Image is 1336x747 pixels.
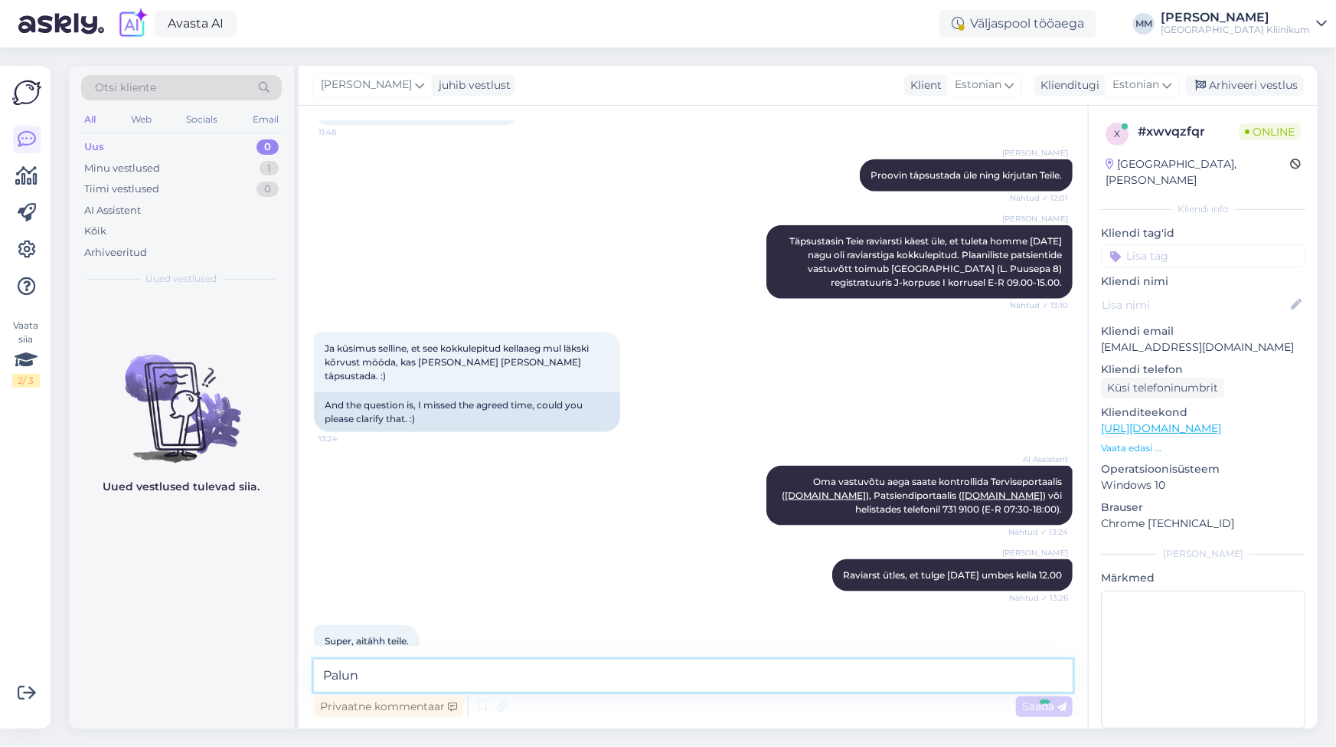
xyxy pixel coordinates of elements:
span: Estonian [955,77,1001,93]
div: Socials [183,110,220,129]
div: Klienditugi [1034,77,1099,93]
div: Web [128,110,155,129]
p: Kliendi tag'id [1101,225,1305,241]
span: [PERSON_NAME] [1002,147,1068,159]
div: MM [1133,13,1155,34]
span: Otsi kliente [95,80,156,96]
span: Raviarst ütles, et tulge [DATE] umbes kella 12.00 [843,569,1062,581]
div: Kõik [84,224,106,239]
p: Klienditeekond [1101,405,1305,421]
a: [DOMAIN_NAME] [785,490,866,501]
p: Kliendi nimi [1101,274,1305,290]
div: [GEOGRAPHIC_DATA] Kliinikum [1161,24,1310,36]
div: Tiimi vestlused [84,182,159,197]
p: Brauser [1101,500,1305,516]
div: Kliendi info [1101,202,1305,216]
span: Proovin täpsustada üle ning kirjutan Teile. [871,169,1062,181]
img: explore-ai [116,8,149,40]
a: [DOMAIN_NAME] [962,490,1043,501]
div: And the question is, I missed the agreed time, could you please clarify that. :) [314,392,620,432]
div: 2 / 3 [12,374,40,388]
a: [URL][DOMAIN_NAME] [1101,421,1221,435]
span: Nähtud ✓ 13:24 [1008,526,1068,538]
div: juhib vestlust [433,77,511,93]
div: 1 [260,161,279,176]
img: No chats [69,327,294,465]
img: Askly Logo [12,78,41,107]
div: Email [250,110,282,129]
p: Windows 10 [1101,477,1305,493]
p: Chrome [TECHNICAL_ID] [1101,516,1305,532]
div: [PERSON_NAME] [1161,11,1310,24]
div: Küsi telefoninumbrit [1101,378,1224,398]
a: Avasta AI [155,11,237,37]
input: Lisa nimi [1102,297,1288,313]
span: x [1114,128,1120,139]
div: 0 [256,139,279,155]
span: [PERSON_NAME] [321,77,412,93]
div: [GEOGRAPHIC_DATA], [PERSON_NAME] [1106,156,1290,188]
div: AI Assistent [84,203,141,218]
span: Nähtud ✓ 12:01 [1010,192,1068,204]
span: Ja küsimus selline, et see kokkulepitud kellaaeg mul läkski kõrvust mööda, kas [PERSON_NAME] [PER... [325,342,591,382]
span: Nähtud ✓ 13:26 [1009,592,1068,604]
span: Nähtud ✓ 13:10 [1010,300,1068,311]
input: Lisa tag [1101,244,1305,267]
p: Kliendi email [1101,323,1305,339]
p: Kliendi telefon [1101,362,1305,378]
span: Uued vestlused [146,272,217,286]
span: 11:48 [318,126,376,138]
div: 0 [256,182,279,197]
div: Vaata siia [12,319,40,388]
span: [PERSON_NAME] [1002,213,1068,224]
span: AI Assistent [1011,454,1068,465]
div: Arhiveeri vestlus [1186,75,1304,96]
p: Vaata edasi ... [1101,441,1305,455]
span: Super, aitähh teile. [325,635,409,647]
p: Uued vestlused tulevad siia. [103,479,260,495]
p: Operatsioonisüsteem [1101,461,1305,477]
div: Minu vestlused [84,161,160,176]
div: Uus [84,139,104,155]
div: Väljaspool tööaega [939,10,1096,38]
div: All [81,110,99,129]
span: Estonian [1112,77,1159,93]
div: # xwvqzfqr [1138,123,1239,141]
span: Oma vastuvõtu aega saate kontrollida Terviseportaalis ( ), Patsiendiportaalis ( ) või helistades ... [782,476,1064,515]
p: [EMAIL_ADDRESS][DOMAIN_NAME] [1101,339,1305,355]
span: [PERSON_NAME] [1002,547,1068,559]
a: [PERSON_NAME][GEOGRAPHIC_DATA] Kliinikum [1161,11,1327,36]
span: Täpsustasin Teie raviarsti käest üle, et tuleta homme [DATE] nagu oli raviarstiga kokkulepitud. P... [789,235,1064,288]
span: 13:24 [318,433,376,444]
p: Märkmed [1101,570,1305,586]
div: Arhiveeritud [84,245,147,260]
div: Klient [904,77,942,93]
div: [PERSON_NAME] [1101,547,1305,561]
span: Online [1239,123,1301,140]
